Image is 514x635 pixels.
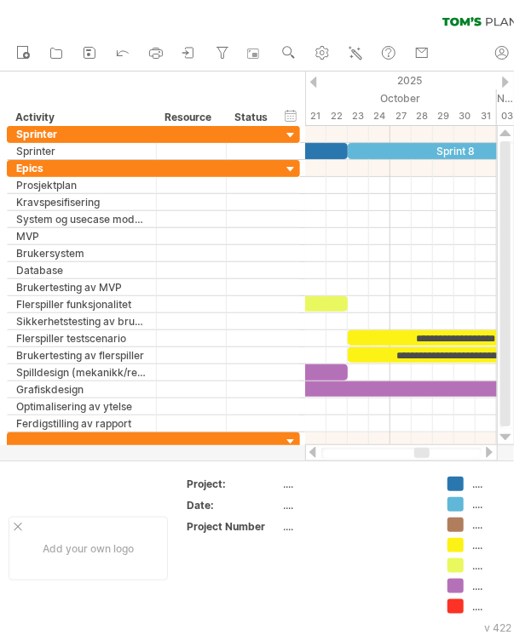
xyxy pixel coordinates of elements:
[16,313,147,329] div: Sikkerhetstesting av brukersystem
[390,107,412,125] div: Monday, 27 October 2025
[16,296,147,312] div: Flerspiller funksjonalitet
[454,107,476,125] div: Thursday, 30 October 2025
[348,107,369,125] div: Thursday, 23 October 2025
[16,211,147,227] div: System og usecase modellering
[16,398,147,415] div: Optimalisering av ytelse
[476,107,497,125] div: Friday, 31 October 2025
[16,279,147,295] div: Brukertesting av MVP
[16,245,147,261] div: Brukersystem
[284,498,427,512] div: ....
[484,621,511,634] div: v 422
[16,415,147,432] div: Ferdigstilling av rapport
[187,498,280,512] div: Date:
[16,262,147,278] div: Database
[16,143,147,159] div: Sprinter
[16,347,147,363] div: Brukertesting av flerspiller
[305,107,326,125] div: Tuesday, 21 October 2025
[412,107,433,125] div: Tuesday, 28 October 2025
[16,381,147,398] div: Grafiskdesign
[234,109,272,126] div: Status
[16,228,147,244] div: MVP
[284,477,427,491] div: ....
[16,160,147,176] div: Epics
[16,126,147,142] div: Sprinter
[433,107,454,125] div: Wednesday, 29 October 2025
[15,109,147,126] div: Activity
[16,330,147,346] div: Flerspiller testscenario
[9,517,168,581] div: Add your own logo
[16,177,147,193] div: Prosjektplan
[187,519,280,534] div: Project Number
[284,519,427,534] div: ....
[16,364,147,380] div: Spilldesign (mekanikk/regler)
[369,107,390,125] div: Friday, 24 October 2025
[16,194,147,210] div: Kravspesifisering
[165,109,217,126] div: Resource
[187,477,280,491] div: Project:
[326,107,348,125] div: Wednesday, 22 October 2025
